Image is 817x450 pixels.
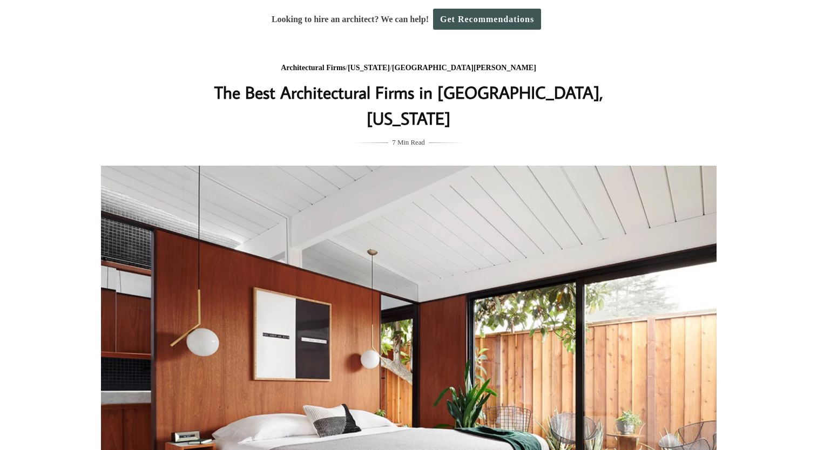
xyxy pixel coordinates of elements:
a: [GEOGRAPHIC_DATA][PERSON_NAME] [392,64,536,72]
span: 7 Min Read [392,137,424,148]
a: Architectural Firms [281,64,346,72]
a: [US_STATE] [348,64,390,72]
a: Get Recommendations [433,9,541,30]
h1: The Best Architectural Firms in [GEOGRAPHIC_DATA], [US_STATE] [193,79,624,131]
div: / / [193,62,624,75]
